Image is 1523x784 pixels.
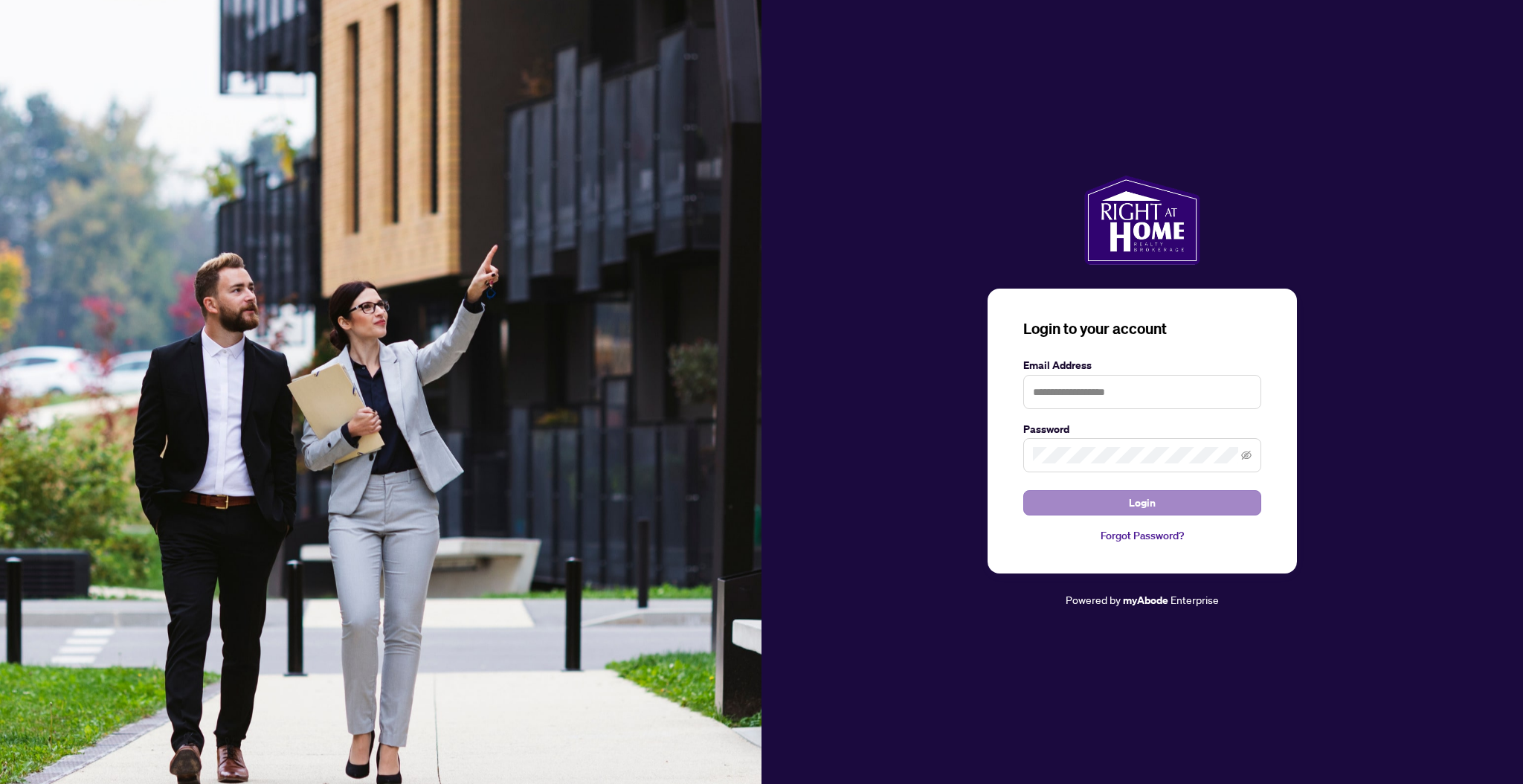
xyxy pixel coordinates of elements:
span: Enterprise [1171,593,1219,606]
button: Login [1023,490,1261,515]
span: Powered by [1066,593,1121,606]
a: myAbode [1123,592,1168,608]
h3: Login to your account [1023,318,1261,339]
img: ma-logo [1084,176,1200,265]
label: Password [1023,421,1261,437]
span: eye-invisible [1241,450,1252,460]
a: Forgot Password? [1023,527,1261,544]
span: Login [1129,491,1156,515]
label: Email Address [1023,357,1261,373]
